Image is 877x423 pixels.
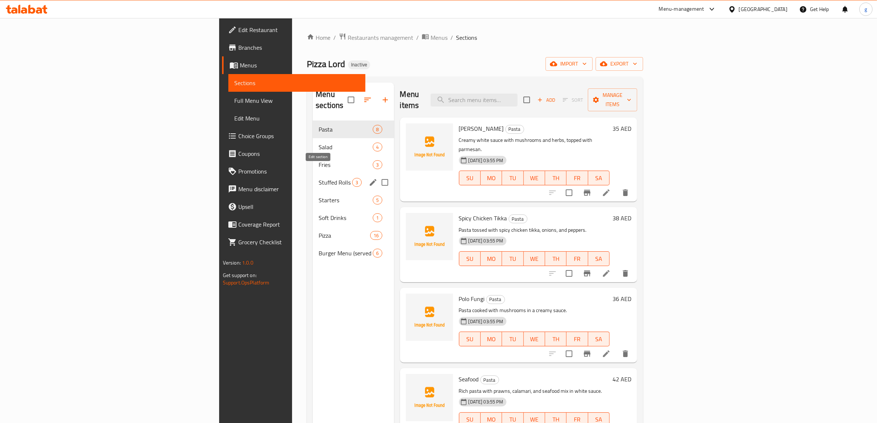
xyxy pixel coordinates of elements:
[313,156,394,174] div: Fries3
[591,254,607,264] span: SA
[431,94,518,106] input: search
[505,173,520,183] span: TU
[509,214,527,223] div: Pasta
[462,173,478,183] span: SU
[373,197,382,204] span: 5
[466,157,506,164] span: [DATE] 03:55 PM
[422,33,448,42] a: Menus
[527,334,542,345] span: WE
[373,249,382,258] div: items
[238,43,360,52] span: Branches
[406,374,453,421] img: Seafood
[222,198,366,216] a: Upsell
[534,94,558,106] span: Add item
[228,109,366,127] a: Edit Menu
[459,171,481,185] button: SU
[588,88,637,111] button: Manage items
[481,171,502,185] button: MO
[466,237,506,244] span: [DATE] 03:55 PM
[578,345,596,363] button: Branch-specific-item
[234,96,360,105] span: Full Menu View
[307,33,643,42] nav: breadcrumb
[376,91,394,109] button: Add section
[370,231,382,240] div: items
[222,233,366,251] a: Grocery Checklist
[545,171,566,185] button: TH
[484,173,499,183] span: MO
[578,184,596,202] button: Branch-specific-item
[509,215,527,223] span: Pasta
[238,220,360,229] span: Coverage Report
[481,251,502,266] button: MO
[484,334,499,345] span: MO
[502,171,523,185] button: TU
[242,258,253,268] span: 1.0.0
[459,332,481,346] button: SU
[459,374,479,385] span: Seafood
[459,213,507,224] span: Spicy Chicken Tikka
[545,332,566,346] button: TH
[481,332,502,346] button: MO
[536,96,556,104] span: Add
[228,74,366,92] a: Sections
[373,250,382,257] span: 6
[313,227,394,244] div: Pizza16
[569,173,585,183] span: FR
[527,173,542,183] span: WE
[561,346,577,361] span: Select to update
[238,25,360,34] span: Edit Restaurant
[617,345,634,363] button: delete
[352,179,361,186] span: 3
[238,238,360,247] span: Grocery Checklist
[238,185,360,193] span: Menu disclaimer
[613,294,631,304] h6: 36 AED
[373,143,382,151] div: items
[222,162,366,180] a: Promotions
[588,171,610,185] button: SA
[527,254,542,264] span: WE
[864,5,867,13] span: g
[319,249,373,258] span: Burger Menu (served with fries + soft drink)
[484,254,499,264] span: MO
[319,178,352,187] span: Stuffed Rolls
[223,258,241,268] span: Version:
[313,209,394,227] div: Soft Drinks1
[238,149,360,158] span: Coupons
[319,160,373,169] span: Fries
[534,94,558,106] button: Add
[578,265,596,282] button: Branch-specific-item
[566,251,588,266] button: FR
[431,33,448,42] span: Menus
[558,94,588,106] span: Select section first
[548,334,564,345] span: TH
[313,244,394,262] div: Burger Menu (served with fries + soft drink)6
[602,188,611,197] a: Edit menu item
[462,254,478,264] span: SU
[373,213,382,222] div: items
[319,213,373,222] span: Soft Drinks
[602,269,611,278] a: Edit menu item
[594,91,631,109] span: Manage items
[400,89,422,111] h2: Menu items
[569,254,585,264] span: FR
[313,174,394,191] div: Stuffed Rolls3edit
[505,334,520,345] span: TU
[459,306,610,315] p: Pasta cooked with mushrooms in a creamy sauce.
[319,125,373,134] span: Pasta
[359,91,376,109] span: Sort sections
[319,231,370,240] span: Pizza
[481,376,499,384] span: Pasta
[456,33,477,42] span: Sections
[313,138,394,156] div: Salad4
[459,293,485,304] span: Polo Fungi
[352,178,361,187] div: items
[406,123,453,171] img: Alfredo
[588,332,610,346] button: SA
[548,173,564,183] span: TH
[319,143,373,151] div: Salad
